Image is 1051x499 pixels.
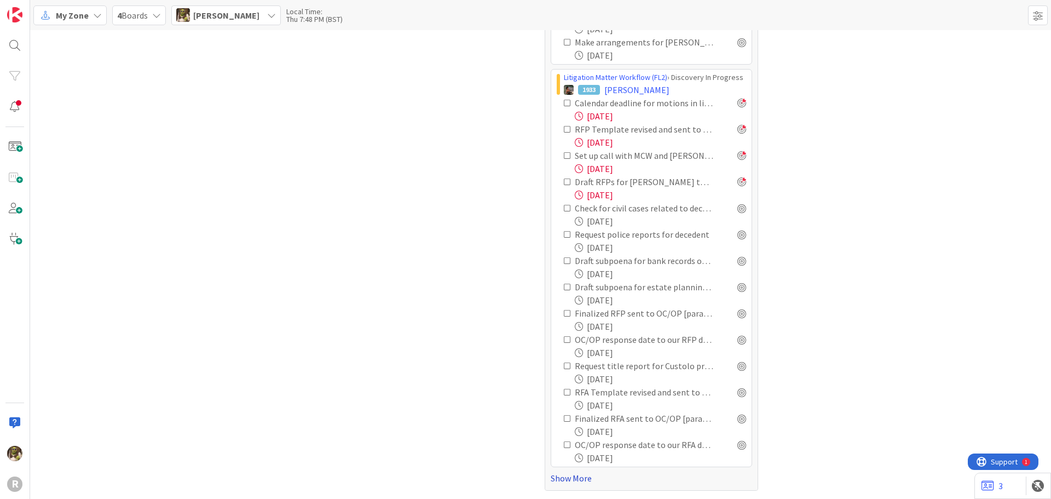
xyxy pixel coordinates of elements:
div: R [7,477,22,492]
span: Boards [117,9,148,22]
div: [DATE] [575,346,746,359]
div: Finalized RFA sent to OC/OP [paralegal] [575,412,713,425]
div: [DATE] [575,241,746,254]
span: [PERSON_NAME] [193,9,259,22]
div: [DATE] [575,136,746,149]
img: DG [176,8,190,22]
div: [DATE] [575,425,746,438]
div: [DATE] [575,162,746,175]
div: RFA Template revised and sent to Responsible attorney for review [575,386,713,399]
div: 1933 [578,85,600,95]
div: Calendar deadline for motions in limine (mid november) [575,96,713,110]
div: Finalized RFP sent to OC/OP [paralegal] [575,307,713,320]
div: Draft subpoena for estate planning file from decedents prior counsel (check cross-petition) [575,280,713,294]
b: 4 [117,10,122,21]
span: My Zone [56,9,89,22]
div: OC/OP response date to our RFA docketed [paralegal] [575,438,713,451]
div: [DATE] [575,320,746,333]
div: Make arrangements for [PERSON_NAME] to have a place to stay a head of trial on [DATE] [575,36,713,49]
div: [DATE] [575,110,746,123]
div: [DATE] [575,267,746,280]
div: Set up call with MCW and [PERSON_NAME] (client's nephew) re deposition [575,149,713,162]
div: [DATE] [575,372,746,386]
img: DG [7,446,22,461]
img: Visit kanbanzone.com [7,7,22,22]
span: [PERSON_NAME] [604,83,669,96]
div: Draft subpoena for bank records of decedent [575,254,713,267]
div: RFP Template revised and sent to Responsible attorney for review [575,123,713,136]
div: [DATE] [575,451,746,464]
div: Thu 7:48 PM (BST) [286,15,343,23]
span: Support [23,2,50,15]
a: Show More [551,472,752,485]
div: 1 [57,4,60,13]
a: 3 [981,479,1003,492]
div: Request police reports for decedent [575,228,713,241]
div: › Discovery In Progress [564,72,746,83]
div: [DATE] [575,215,746,228]
div: [DATE] [575,294,746,307]
div: [DATE] [575,49,746,62]
div: Draft RFPs for [PERSON_NAME] to finalize [575,175,713,188]
div: Local Time: [286,8,343,15]
div: OC/OP response date to our RFP docketed [paralegal] [575,333,713,346]
a: Litigation Matter Workflow (FL2) [564,72,667,82]
div: Check for civil cases related to decedent [575,202,713,215]
div: [DATE] [575,399,746,412]
img: MW [564,85,574,95]
div: Request title report for Custolo property) check with clients real-estate agent) [575,359,713,372]
div: [DATE] [575,188,746,202]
